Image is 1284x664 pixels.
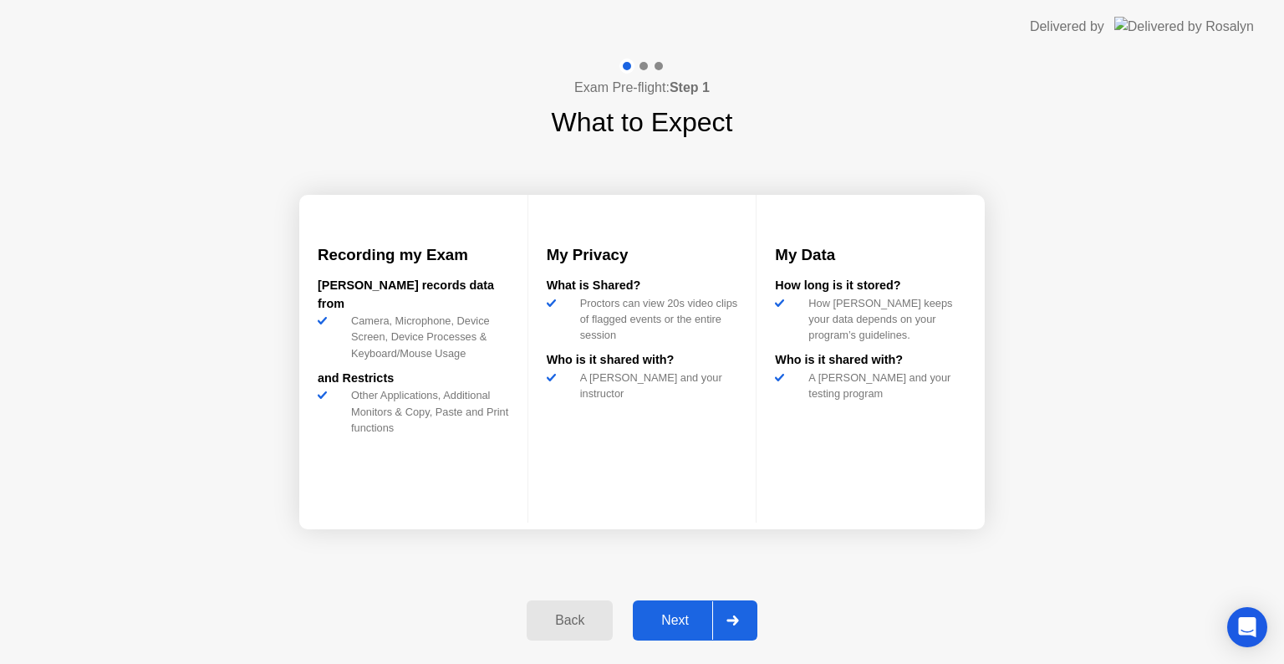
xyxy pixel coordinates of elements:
[552,102,733,142] h1: What to Expect
[775,351,966,370] div: Who is it shared with?
[802,370,966,401] div: A [PERSON_NAME] and your testing program
[547,277,738,295] div: What is Shared?
[775,243,966,267] h3: My Data
[638,613,712,628] div: Next
[573,370,738,401] div: A [PERSON_NAME] and your instructor
[527,600,613,641] button: Back
[318,370,509,388] div: and Restricts
[802,295,966,344] div: How [PERSON_NAME] keeps your data depends on your program’s guidelines.
[573,295,738,344] div: Proctors can view 20s video clips of flagged events or the entire session
[318,277,509,313] div: [PERSON_NAME] records data from
[1227,607,1267,647] div: Open Intercom Messenger
[344,313,509,361] div: Camera, Microphone, Device Screen, Device Processes & Keyboard/Mouse Usage
[633,600,757,641] button: Next
[344,387,509,436] div: Other Applications, Additional Monitors & Copy, Paste and Print functions
[318,243,509,267] h3: Recording my Exam
[532,613,608,628] div: Back
[547,243,738,267] h3: My Privacy
[670,80,710,94] b: Step 1
[574,78,710,98] h4: Exam Pre-flight:
[1114,17,1254,36] img: Delivered by Rosalyn
[1030,17,1104,37] div: Delivered by
[547,351,738,370] div: Who is it shared with?
[775,277,966,295] div: How long is it stored?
